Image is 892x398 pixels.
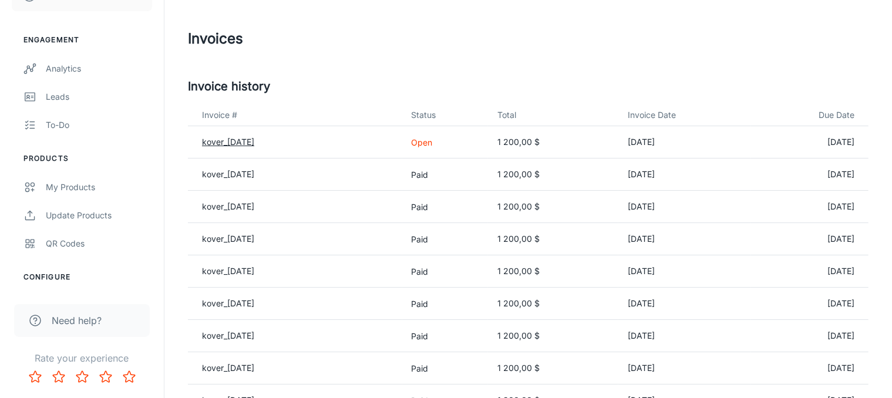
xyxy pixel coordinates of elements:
td: [DATE] [618,288,751,320]
td: [DATE] [751,288,869,320]
div: To-do [46,119,152,131]
a: kover_[DATE] [202,201,254,211]
button: Rate 5 star [117,365,141,389]
a: kover_[DATE] [202,266,254,276]
p: Paid [412,168,479,181]
div: Analytics [46,62,152,75]
a: kover_[DATE] [202,137,254,147]
th: Due Date [751,104,869,126]
td: 1 200,00 $ [488,223,618,255]
td: [DATE] [618,255,751,288]
td: [DATE] [751,320,869,352]
span: Need help? [52,313,102,328]
p: Paid [412,265,479,278]
h1: Invoices [188,28,243,49]
td: 1 200,00 $ [488,255,618,288]
td: 1 200,00 $ [488,126,618,158]
td: [DATE] [751,255,869,288]
button: Rate 3 star [70,365,94,389]
p: Paid [412,298,479,310]
td: [DATE] [751,126,869,158]
td: 1 200,00 $ [488,320,618,352]
td: 1 200,00 $ [488,191,618,223]
th: Total [488,104,618,126]
td: [DATE] [751,223,869,255]
div: Leads [46,90,152,103]
div: QR Codes [46,237,152,250]
p: Paid [412,362,479,375]
p: Open [412,136,479,149]
td: [DATE] [751,158,869,191]
a: kover_[DATE] [202,363,254,373]
a: kover_[DATE] [202,234,254,244]
p: Paid [412,330,479,342]
button: Rate 2 star [47,365,70,389]
button: Rate 4 star [94,365,117,389]
td: [DATE] [618,223,751,255]
td: 1 200,00 $ [488,158,618,191]
p: Rate your experience [9,351,154,365]
td: [DATE] [751,191,869,223]
th: Status [402,104,489,126]
td: [DATE] [618,191,751,223]
th: Invoice Date [618,104,751,126]
h5: Invoice history [188,77,869,95]
td: [DATE] [618,158,751,191]
div: Update Products [46,209,152,222]
td: 1 200,00 $ [488,288,618,320]
td: [DATE] [751,352,869,384]
p: Paid [412,233,479,245]
th: Invoice # [188,104,402,126]
a: kover_[DATE] [202,169,254,179]
a: kover_[DATE] [202,330,254,340]
td: [DATE] [618,126,751,158]
a: kover_[DATE] [202,298,254,308]
td: [DATE] [618,352,751,384]
td: 1 200,00 $ [488,352,618,384]
td: [DATE] [618,320,751,352]
div: My Products [46,181,152,194]
p: Paid [412,201,479,213]
button: Rate 1 star [23,365,47,389]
